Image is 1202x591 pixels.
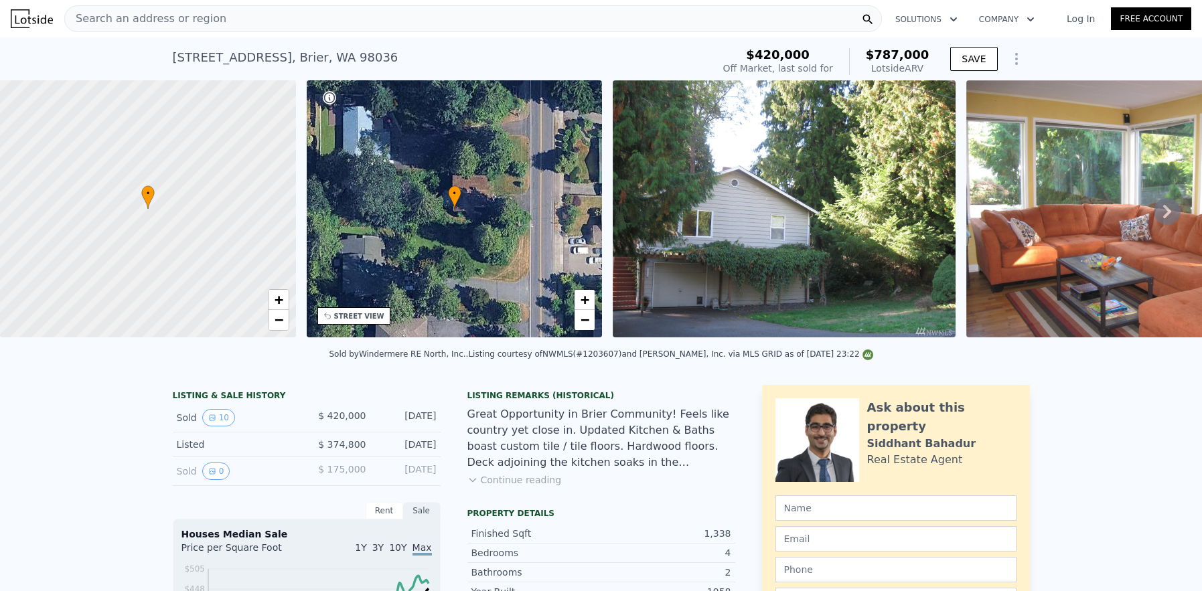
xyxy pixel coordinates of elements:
span: $ 420,000 [318,410,366,421]
span: $ 374,800 [318,439,366,450]
span: 1Y [355,542,366,553]
span: Max [412,542,432,556]
button: Show Options [1003,46,1030,72]
div: 1,338 [601,527,731,540]
span: $420,000 [746,48,810,62]
div: STREET VIEW [334,311,384,321]
a: Zoom out [269,310,289,330]
div: Listed [177,438,296,451]
span: + [274,291,283,308]
button: Company [968,7,1045,31]
input: Name [775,495,1017,521]
a: Zoom in [575,290,595,310]
a: Free Account [1111,7,1191,30]
div: Sold [177,462,296,480]
div: Ask about this property [867,398,1017,436]
div: Sold by Windermere RE North, Inc. . [329,349,468,359]
div: [DATE] [377,462,437,480]
span: − [274,311,283,328]
div: Bathrooms [471,566,601,579]
button: View historical data [202,462,230,480]
div: Sale [403,502,441,519]
button: View historical data [202,409,235,426]
tspan: $505 [184,564,205,574]
div: Siddhant Bahadur [867,436,976,452]
span: $ 175,000 [318,464,366,475]
img: NWMLS Logo [862,349,873,360]
span: Search an address or region [65,11,226,27]
div: Great Opportunity in Brier Community! Feels like country yet close in. Updated Kitchen & Baths bo... [467,406,735,471]
span: 3Y [372,542,384,553]
div: • [448,185,461,209]
div: Rent [366,502,403,519]
span: − [581,311,589,328]
div: Sold [177,409,296,426]
a: Log In [1051,12,1111,25]
div: Lotside ARV [866,62,929,75]
div: [DATE] [377,409,437,426]
span: • [448,187,461,199]
img: Lotside [11,9,53,28]
input: Email [775,526,1017,552]
div: [STREET_ADDRESS] , Brier , WA 98036 [173,48,398,67]
div: Houses Median Sale [181,527,432,541]
div: [DATE] [377,438,437,451]
div: Listing courtesy of NWMLS (#1203607) and [PERSON_NAME], Inc. via MLS GRID as of [DATE] 23:22 [468,349,873,359]
div: Property details [467,508,735,519]
span: • [141,187,155,199]
div: LISTING & SALE HISTORY [173,390,441,404]
img: Sale: 127220827 Parcel: 103668518 [613,80,956,337]
span: + [581,291,589,308]
a: Zoom in [269,290,289,310]
div: Price per Square Foot [181,541,307,562]
span: 10Y [389,542,406,553]
div: • [141,185,155,209]
button: Continue reading [467,473,562,487]
div: Listing Remarks (Historical) [467,390,735,401]
div: Off Market, last sold for [723,62,833,75]
div: 4 [601,546,731,560]
a: Zoom out [575,310,595,330]
div: Bedrooms [471,546,601,560]
div: Real Estate Agent [867,452,963,468]
div: Finished Sqft [471,527,601,540]
div: 2 [601,566,731,579]
span: $787,000 [866,48,929,62]
button: Solutions [885,7,968,31]
input: Phone [775,557,1017,582]
button: SAVE [950,47,997,71]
